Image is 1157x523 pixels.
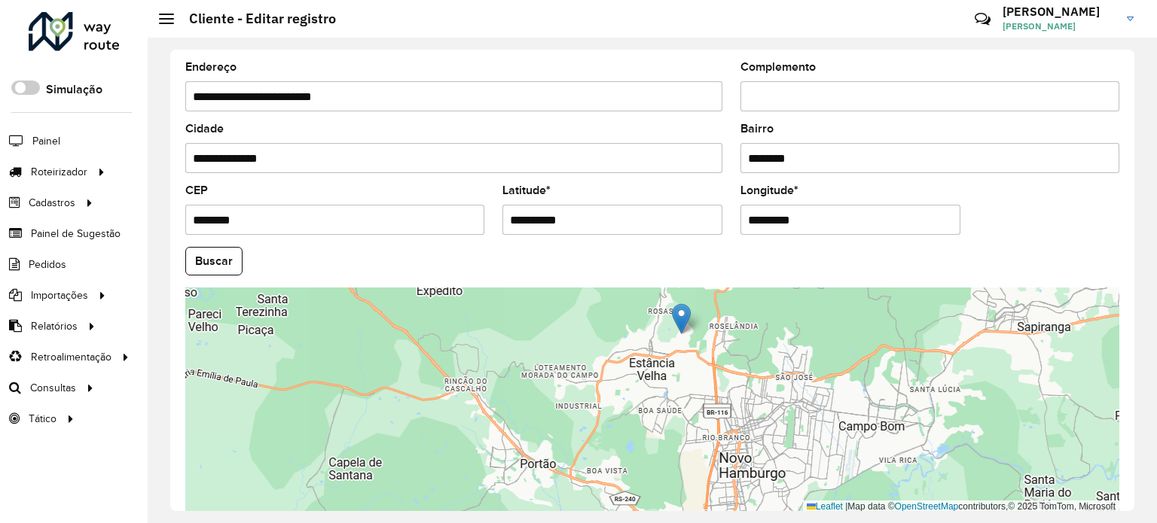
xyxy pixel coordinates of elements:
[185,58,237,76] label: Endereço
[185,247,243,275] button: Buscar
[31,349,111,365] span: Retroalimentação
[1003,20,1116,33] span: [PERSON_NAME]
[740,120,774,138] label: Bairro
[31,164,87,180] span: Roteirizador
[803,500,1119,513] div: Map data © contributors,© 2025 TomTom, Microsoft
[895,501,959,512] a: OpenStreetMap
[29,257,66,272] span: Pedidos
[31,287,88,303] span: Importações
[174,11,336,27] h2: Cliente - Editar registro
[29,195,75,211] span: Cadastros
[185,120,224,138] label: Cidade
[807,501,843,512] a: Leaflet
[30,380,76,396] span: Consultas
[31,318,78,334] span: Relatórios
[185,181,208,199] label: CEP
[31,226,121,242] span: Painel de Sugestão
[29,411,56,427] span: Tático
[32,133,60,149] span: Painel
[672,303,691,334] img: Marker
[46,81,102,99] label: Simulação
[966,3,999,35] a: Contato Rápido
[740,181,798,199] label: Longitude
[740,58,816,76] label: Complemento
[845,501,847,512] span: |
[1003,5,1116,19] h3: [PERSON_NAME]
[502,181,551,199] label: Latitude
